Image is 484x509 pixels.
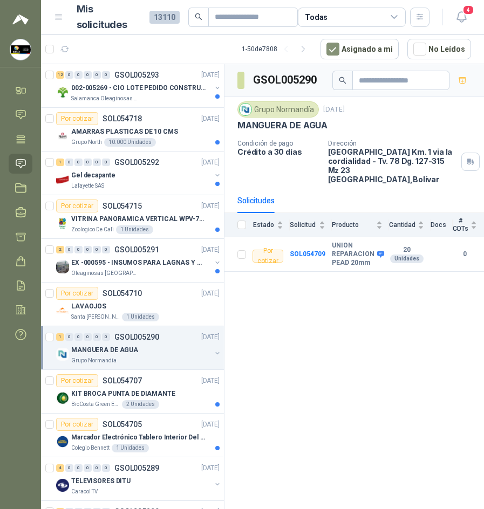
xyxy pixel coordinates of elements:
img: Company Logo [56,86,69,99]
img: Company Logo [56,479,69,492]
span: Estado [253,221,275,229]
div: 0 [102,464,110,472]
p: SOL054705 [103,421,142,428]
p: MANGUERA DE AGUA [71,345,138,355]
div: 0 [84,333,92,341]
p: Salamanca Oleaginosas SAS [71,94,139,103]
p: Condición de pago [237,140,319,147]
span: Solicitud [290,221,317,229]
div: 0 [93,71,101,79]
button: 4 [452,8,471,27]
div: 1 [56,159,64,166]
p: GSOL005293 [114,71,159,79]
a: 1 0 0 0 0 0 GSOL005292[DATE] Company LogoGel decapanteLafayette SAS [56,156,222,190]
div: 2 Unidades [122,400,159,409]
div: 0 [102,71,110,79]
p: [DATE] [201,114,220,124]
p: GSOL005289 [114,464,159,472]
button: No Leídos [407,39,471,59]
p: GSOL005290 [114,333,159,341]
div: 0 [93,159,101,166]
span: # COTs [453,217,469,232]
img: Company Logo [56,304,69,317]
div: 1 [56,333,64,341]
p: MANGUERA DE AGUA [237,120,328,131]
div: Grupo Normandía [237,101,319,118]
img: Company Logo [56,435,69,448]
p: Gel decapante [71,170,115,181]
th: Solicitud [290,213,332,237]
div: 0 [93,464,101,472]
a: 12 0 0 0 0 0 GSOL005293[DATE] Company Logo002-005269 - CIO LOTE PEDIDO CONSTRUCCIONSalamanca Olea... [56,68,222,103]
b: UNION REPARACION PEAD 20mm [332,242,374,267]
p: Caracol TV [71,487,98,496]
p: [DATE] [201,201,220,211]
p: Zoologico De Cali [71,225,114,234]
div: 0 [65,246,73,253]
p: [DATE] [201,288,220,299]
div: 10.000 Unidades [104,138,156,147]
p: SOL054715 [103,202,142,210]
div: 12 [56,71,64,79]
b: 20 [389,246,424,254]
div: 0 [74,159,83,166]
a: 4 0 0 0 0 0 GSOL005289[DATE] Company LogoTELEVISORES DITUCaracol TV [56,462,222,496]
a: SOL054709 [290,250,325,258]
p: SOL054710 [103,290,142,297]
p: [DATE] [201,419,220,430]
div: Por cotizar [56,418,98,431]
div: Por cotizar [253,250,283,263]
span: 13110 [149,11,180,24]
p: SOL054718 [103,115,142,122]
button: Asignado a mi [321,39,399,59]
div: 0 [102,333,110,341]
div: Por cotizar [56,112,98,125]
div: 0 [102,246,110,253]
img: Company Logo [56,348,69,361]
th: Estado [253,213,290,237]
div: 4 [56,464,64,472]
p: VITRINA PANORAMICA VERTICAL WPV-700FA [71,214,206,224]
img: Company Logo [56,173,69,186]
p: [DATE] [201,70,220,80]
div: Por cotizar [56,374,98,387]
p: KIT BROCA PUNTA DE DIAMANTE [71,389,175,399]
p: [DATE] [201,157,220,168]
div: Por cotizar [56,287,98,300]
b: 0 [453,249,478,259]
p: EX -000595 - INSUMOS PARA LAGNAS Y OFICINAS PLANTA [71,258,206,268]
p: [DATE] [201,245,220,255]
a: Por cotizarSOL054707[DATE] Company LogoKIT BROCA PUNTA DE DIAMANTEBioCosta Green Energy S.A.S2 Un... [41,370,224,414]
p: Grupo Normandía [71,356,117,365]
a: Por cotizarSOL054710[DATE] Company LogoLAVAOJOSSanta [PERSON_NAME]1 Unidades [41,283,224,326]
div: 0 [74,71,83,79]
img: Company Logo [240,104,251,115]
div: 2 [56,246,64,253]
div: 0 [65,159,73,166]
p: [GEOGRAPHIC_DATA] Km. 1 via la cordialidad - Tv. 78 Dg. 127-315 Mz 23 [GEOGRAPHIC_DATA] , Bolívar [328,147,457,184]
p: Grupo North [71,138,102,147]
p: BioCosta Green Energy S.A.S [71,400,120,409]
img: Logo peakr [12,13,29,26]
h1: Mis solicitudes [77,2,141,33]
p: [DATE] [201,332,220,342]
p: [DATE] [201,376,220,386]
span: search [195,13,202,20]
div: 0 [65,71,73,79]
p: GSOL005292 [114,159,159,166]
a: 1 0 0 0 0 0 GSOL005290[DATE] Company LogoMANGUERA DE AGUAGrupo Normandía [56,331,222,365]
th: Producto [332,213,389,237]
p: AMARRAS PLASTICAS DE 10 CMS [71,127,178,137]
p: TELEVISORES DITU [71,476,131,486]
h3: GSOL005290 [253,72,318,88]
span: 4 [462,5,474,15]
a: Por cotizarSOL054718[DATE] Company LogoAMARRAS PLASTICAS DE 10 CMSGrupo North10.000 Unidades [41,108,224,152]
th: Cantidad [389,213,431,237]
a: Por cotizarSOL054715[DATE] Company LogoVITRINA PANORAMICA VERTICAL WPV-700FAZoologico De Cali1 Un... [41,195,224,239]
div: 0 [65,464,73,472]
p: [DATE] [201,463,220,473]
p: Marcador Electrónico Tablero Interior Del Día Del Juego Para Luchar, El Baloncesto O El Voleibol [71,432,206,443]
p: 002-005269 - CIO LOTE PEDIDO CONSTRUCCION [71,83,206,93]
p: [DATE] [323,105,345,115]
